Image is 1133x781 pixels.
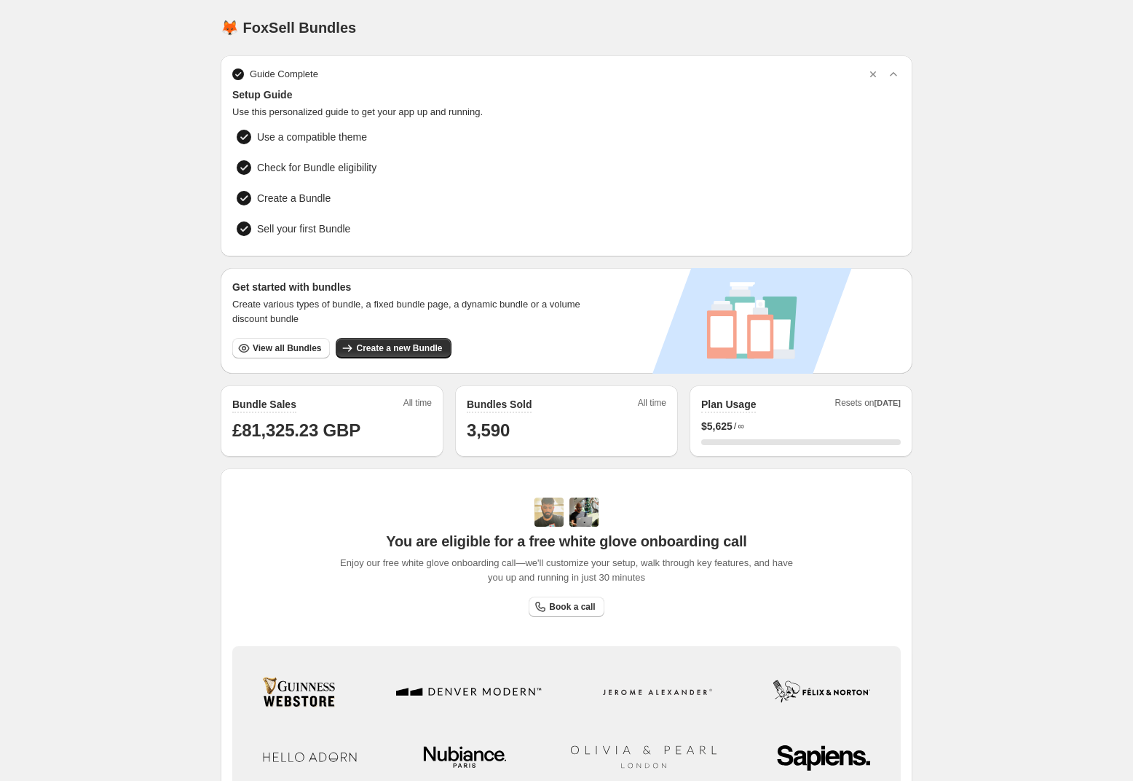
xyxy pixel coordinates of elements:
[529,597,604,617] a: Book a call
[701,419,901,433] div: /
[386,533,746,550] span: You are eligible for a free white glove onboarding call
[701,397,756,412] h2: Plan Usage
[835,397,901,413] span: Resets on
[467,419,666,442] h1: 3,590
[356,342,442,354] span: Create a new Bundle
[232,87,901,102] span: Setup Guide
[467,397,532,412] h2: Bundles Sold
[534,498,564,527] img: Adi
[232,280,594,294] h3: Get started with bundles
[549,601,595,613] span: Book a call
[250,67,318,82] span: Guide Complete
[333,556,801,585] span: Enjoy our free white glove onboarding call—we'll customize your setup, walk through key features,...
[336,338,451,358] button: Create a new Bundle
[232,105,901,119] span: Use this personalized guide to get your app up and running.
[701,419,733,433] span: $ 5,625
[221,19,356,36] h1: 🦊 FoxSell Bundles
[232,297,594,326] span: Create various types of bundle, a fixed bundle page, a dynamic bundle or a volume discount bundle
[257,160,376,175] span: Check for Bundle eligibility
[875,399,901,407] span: [DATE]
[638,397,666,413] span: All time
[738,420,744,432] span: ∞
[257,130,367,144] span: Use a compatible theme
[232,419,432,442] h1: £81,325.23 GBP
[232,397,296,412] h2: Bundle Sales
[253,342,321,354] span: View all Bundles
[569,498,599,527] img: Prakhar
[257,221,350,236] span: Sell your first Bundle
[403,397,432,413] span: All time
[232,338,330,358] button: View all Bundles
[257,191,331,205] span: Create a Bundle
